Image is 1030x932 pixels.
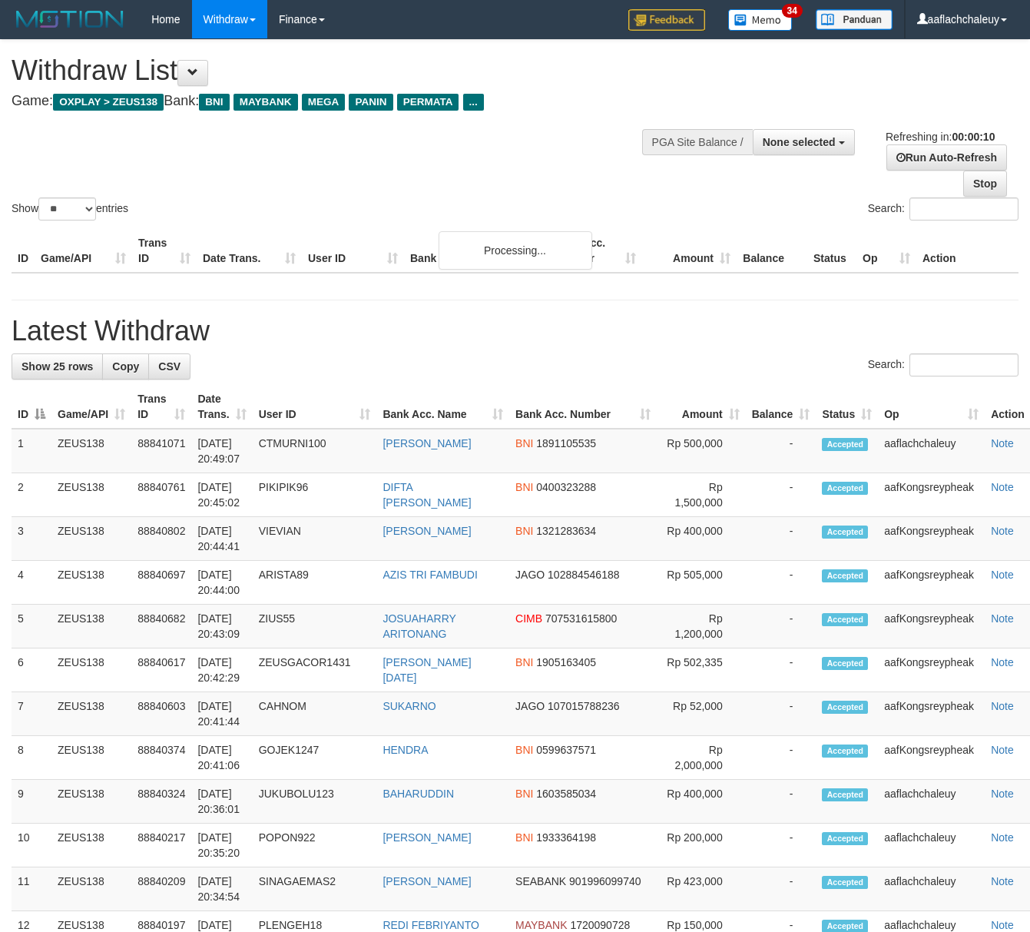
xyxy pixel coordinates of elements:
[536,831,596,844] span: Copy 1933364198 to clipboard
[383,744,428,756] a: HENDRA
[12,780,51,824] td: 9
[191,780,252,824] td: [DATE] 20:36:01
[383,481,471,509] a: DIFTA [PERSON_NAME]
[383,919,479,931] a: REDI FEBRIYANTO
[12,473,51,517] td: 2
[397,94,459,111] span: PERMATA
[51,385,131,429] th: Game/API: activate to sort column ascending
[199,94,229,111] span: BNI
[38,197,96,221] select: Showentries
[878,561,985,605] td: aafKongsreypheak
[12,736,51,780] td: 8
[515,656,533,668] span: BNI
[383,788,454,800] a: BAHARUDDIN
[746,385,816,429] th: Balance: activate to sort column ascending
[628,9,705,31] img: Feedback.jpg
[515,437,533,449] span: BNI
[51,473,131,517] td: ZEUS138
[536,437,596,449] span: Copy 1891105535 to clipboard
[991,481,1014,493] a: Note
[12,94,671,109] h4: Game: Bank:
[746,867,816,911] td: -
[102,353,149,380] a: Copy
[132,229,197,273] th: Trans ID
[822,438,868,451] span: Accepted
[131,648,191,692] td: 88840617
[197,229,302,273] th: Date Trans.
[253,605,377,648] td: ZIUS55
[909,353,1018,376] input: Search:
[131,473,191,517] td: 88840761
[515,919,567,931] span: MAYBANK
[878,473,985,517] td: aafKongsreypheak
[12,55,671,86] h1: Withdraw List
[191,517,252,561] td: [DATE] 20:44:41
[991,700,1014,712] a: Note
[878,605,985,648] td: aafKongsreypheak
[991,525,1014,537] a: Note
[12,605,51,648] td: 5
[570,919,630,931] span: Copy 1720090728 to clipboard
[12,353,103,380] a: Show 25 rows
[746,824,816,867] td: -
[746,429,816,473] td: -
[657,648,746,692] td: Rp 502,335
[548,569,619,581] span: Copy 102884546188 to clipboard
[383,525,471,537] a: [PERSON_NAME]
[746,736,816,780] td: -
[878,867,985,911] td: aaflachchaleuy
[404,229,548,273] th: Bank Acc. Name
[657,429,746,473] td: Rp 500,000
[657,561,746,605] td: Rp 505,000
[807,229,856,273] th: Status
[131,692,191,736] td: 88840603
[51,867,131,911] td: ZEUS138
[878,429,985,473] td: aaflachchaleuy
[53,94,164,111] span: OXPLAY > ZEUS138
[856,229,916,273] th: Op
[253,780,377,824] td: JUKUBOLU123
[548,700,619,712] span: Copy 107015788236 to clipboard
[191,692,252,736] td: [DATE] 20:41:44
[822,613,868,626] span: Accepted
[376,385,509,429] th: Bank Acc. Name: activate to sort column ascending
[753,129,855,155] button: None selected
[822,526,868,539] span: Accepted
[253,692,377,736] td: CAHNOM
[191,561,252,605] td: [DATE] 20:44:00
[657,692,746,736] td: Rp 52,000
[515,788,533,800] span: BNI
[569,875,641,887] span: Copy 901996099740 to clipboard
[12,385,51,429] th: ID: activate to sort column descending
[148,353,190,380] a: CSV
[536,744,596,756] span: Copy 0599637571 to clipboard
[383,569,477,581] a: AZIS TRI FAMBUDI
[253,824,377,867] td: POPON922
[991,437,1014,449] a: Note
[191,648,252,692] td: [DATE] 20:42:29
[253,867,377,911] td: SINAGAEMAS2
[383,656,471,684] a: [PERSON_NAME] [DATE]
[952,131,995,143] strong: 00:00:10
[991,744,1014,756] a: Note
[191,824,252,867] td: [DATE] 20:35:20
[822,745,868,758] span: Accepted
[822,701,868,714] span: Accepted
[51,517,131,561] td: ZEUS138
[746,780,816,824] td: -
[657,517,746,561] td: Rp 400,000
[878,385,985,429] th: Op: activate to sort column ascending
[728,9,793,31] img: Button%20Memo.svg
[657,385,746,429] th: Amount: activate to sort column ascending
[515,569,545,581] span: JAGO
[131,867,191,911] td: 88840209
[822,569,868,582] span: Accepted
[515,525,533,537] span: BNI
[463,94,484,111] span: ...
[642,129,753,155] div: PGA Site Balance /
[253,648,377,692] td: ZEUSGACOR1431
[515,875,566,887] span: SEABANK
[657,780,746,824] td: Rp 400,000
[886,144,1007,171] a: Run Auto-Refresh
[383,612,455,640] a: JOSUAHARRY ARITONANG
